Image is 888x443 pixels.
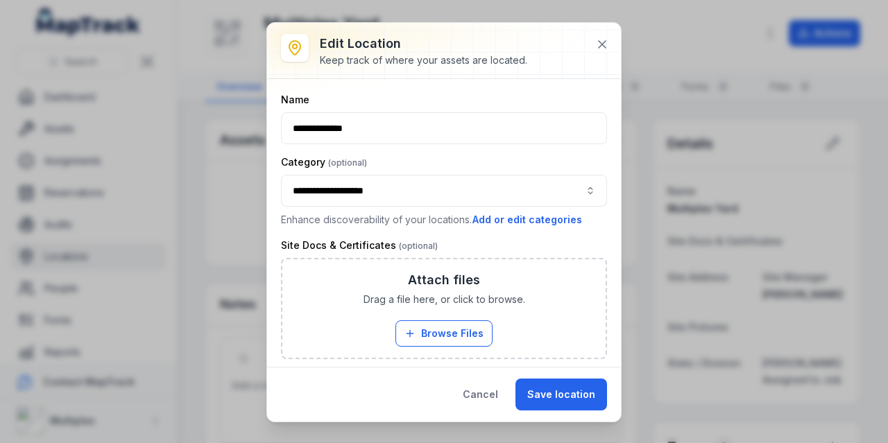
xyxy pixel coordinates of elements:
[364,293,525,306] span: Drag a file here, or click to browse.
[281,238,438,252] label: Site Docs & Certificates
[320,34,527,53] h3: Edit location
[515,379,607,410] button: Save location
[395,320,493,347] button: Browse Files
[451,379,510,410] button: Cancel
[281,155,367,169] label: Category
[320,53,527,67] div: Keep track of where your assets are located.
[408,270,480,290] h3: Attach files
[281,212,607,227] p: Enhance discoverability of your locations.
[472,212,583,227] button: Add or edit categories
[281,93,309,107] label: Name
